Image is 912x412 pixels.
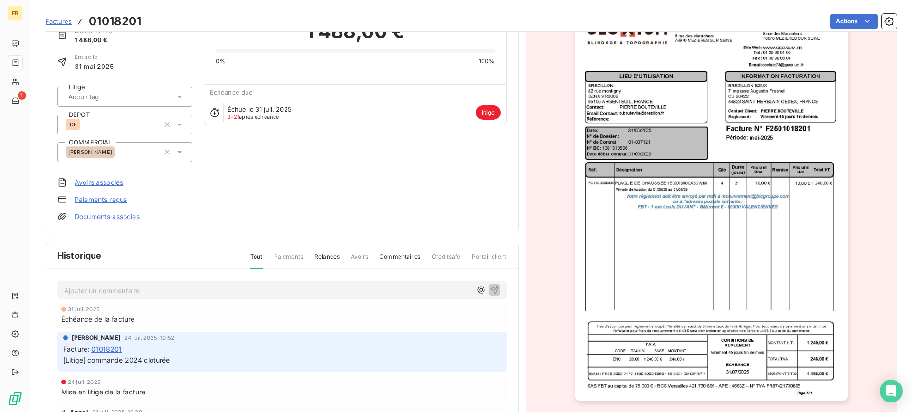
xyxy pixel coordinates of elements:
span: Relances [314,252,340,268]
span: après échéance [228,114,279,120]
span: Avoirs [351,252,368,268]
span: 31 mai 2025 [75,61,114,71]
span: Historique [57,249,102,262]
span: [PERSON_NAME] [68,149,112,155]
span: 0% [216,57,225,66]
a: Paiements reçus [75,195,127,204]
span: Échéance de la facture [61,314,134,324]
span: Paiements [274,252,303,268]
h3: 01018201 [89,13,141,30]
span: IDF [68,122,77,127]
button: Actions [830,14,878,29]
span: Commentaires [380,252,420,268]
span: 1 488,00 € [75,36,114,45]
div: FB [8,6,23,21]
img: invoice_thumbnail [575,14,848,401]
span: [PERSON_NAME] [72,334,121,342]
span: Échue le 31 juil. 2025 [228,105,292,113]
a: Avoirs associés [75,178,123,187]
span: 01018201 [91,344,122,354]
span: Émise le [75,53,114,61]
span: [Litige] commande 2024 cloturée [63,356,170,364]
span: litige [476,105,501,120]
div: Open Intercom Messenger [880,380,902,402]
span: 24 juil. 2025, 10:52 [124,335,174,341]
span: Mise en litige de la facture [61,387,145,397]
span: Creditsafe [432,252,461,268]
span: Échéance due [210,88,253,96]
span: 24 juil. 2025 [68,379,101,385]
span: Facture : [63,344,89,354]
span: J+21 [228,114,239,120]
a: 1 [8,93,22,108]
a: Documents associés [75,212,140,221]
span: Factures [46,18,72,25]
img: Logo LeanPay [8,391,23,406]
span: 100% [479,57,495,66]
span: Tout [250,252,263,269]
span: 1 [18,91,26,100]
span: Portail client [472,252,506,268]
span: 31 juil. 2025 [68,307,100,312]
input: Aucun tag [67,93,124,101]
a: Factures [46,17,72,26]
